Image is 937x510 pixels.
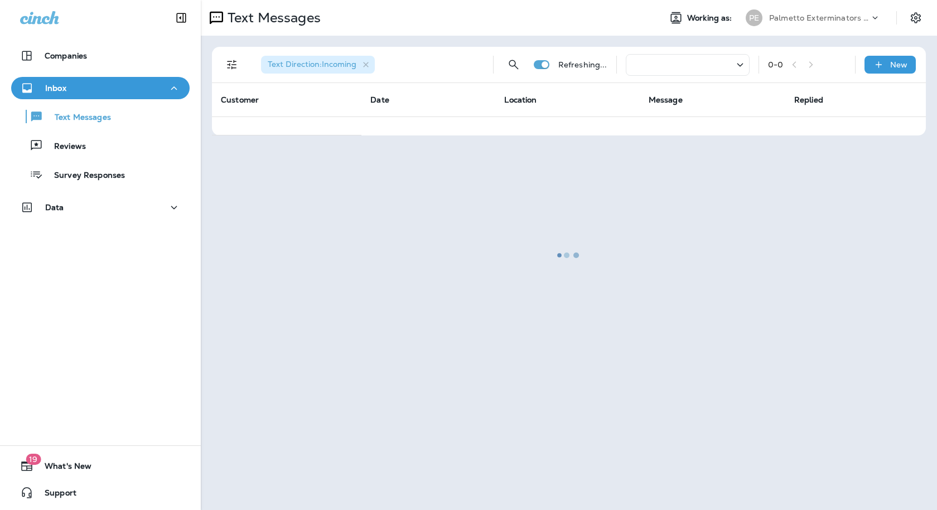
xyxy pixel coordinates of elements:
p: Survey Responses [43,171,125,181]
p: New [890,60,907,69]
button: Data [11,196,190,218]
p: Inbox [45,84,66,93]
button: Survey Responses [11,163,190,186]
span: 19 [26,454,41,465]
button: Support [11,482,190,504]
span: What's New [33,462,91,475]
p: Data [45,203,64,212]
button: Collapse Sidebar [166,7,197,29]
p: Companies [45,51,87,60]
p: Text Messages [44,113,111,123]
button: Text Messages [11,105,190,128]
button: 19What's New [11,455,190,477]
p: Reviews [43,142,86,152]
button: Companies [11,45,190,67]
span: Support [33,488,76,502]
button: Reviews [11,134,190,157]
button: Inbox [11,77,190,99]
